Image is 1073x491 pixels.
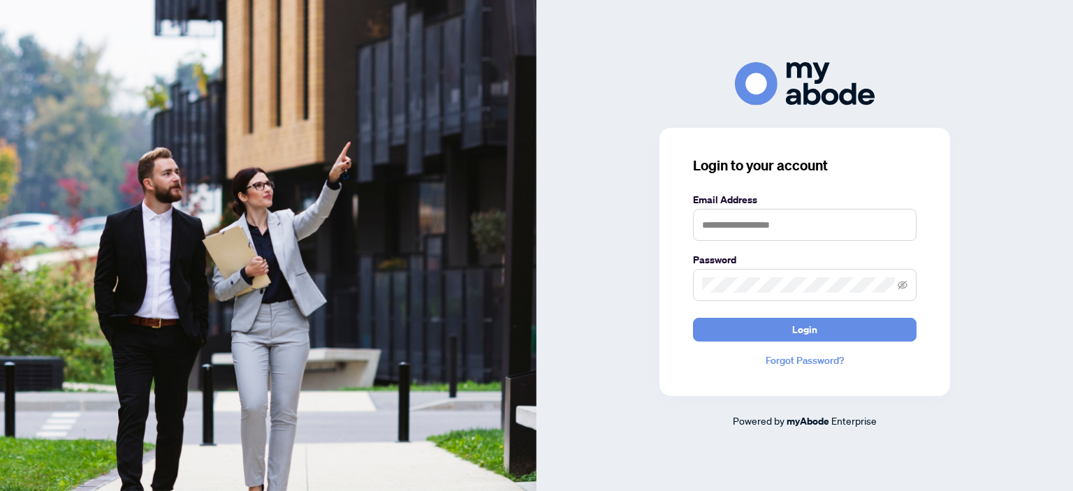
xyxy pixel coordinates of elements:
[787,413,829,429] a: myAbode
[693,318,917,342] button: Login
[831,414,877,427] span: Enterprise
[733,414,784,427] span: Powered by
[693,156,917,175] h3: Login to your account
[898,280,907,290] span: eye-invisible
[693,192,917,207] label: Email Address
[693,252,917,268] label: Password
[735,62,875,105] img: ma-logo
[792,318,817,341] span: Login
[693,353,917,368] a: Forgot Password?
